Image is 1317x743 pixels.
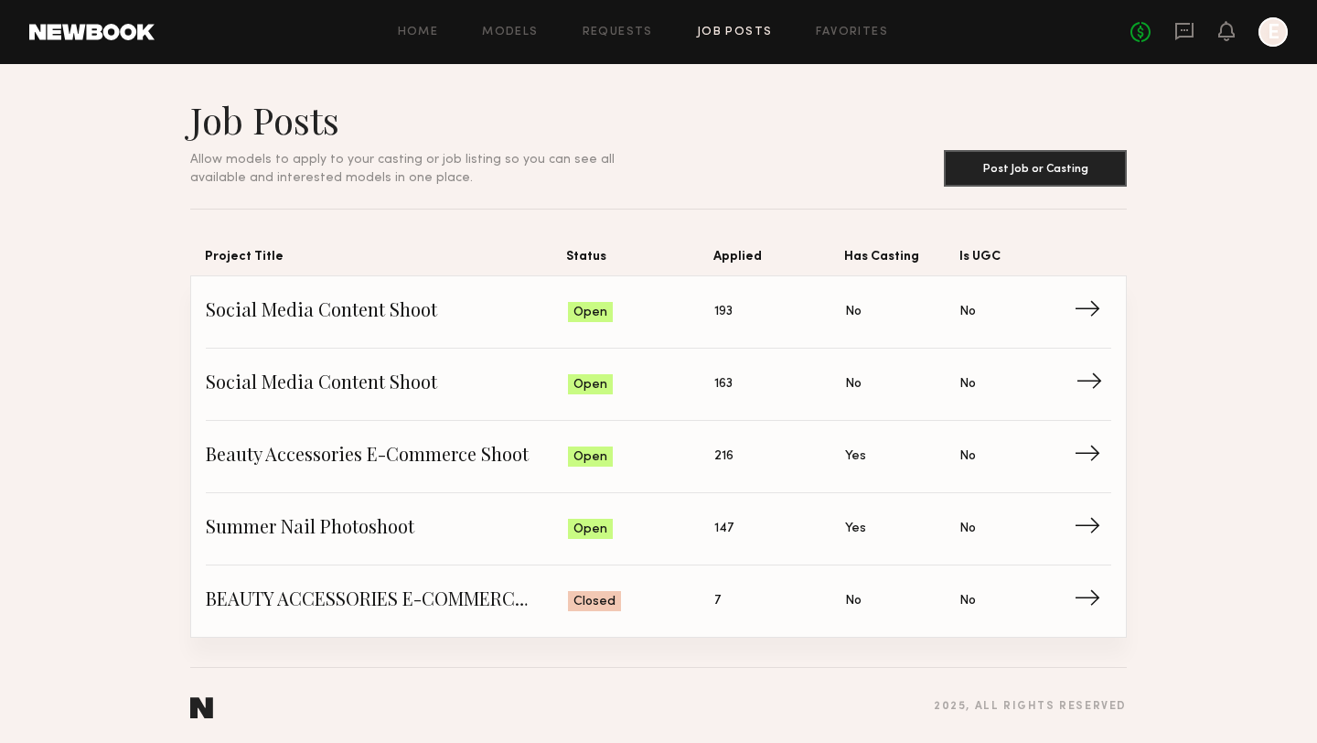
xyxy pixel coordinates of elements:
span: 193 [714,302,733,322]
span: → [1074,298,1111,326]
button: Post Job or Casting [944,150,1127,187]
a: Models [482,27,538,38]
span: 216 [714,447,733,467]
span: 163 [714,374,733,394]
span: → [1074,515,1111,543]
a: Requests [583,27,653,38]
a: BEAUTY ACCESSORIES E-COMMERCE SHOOTClosed7NoNo→ [206,565,1111,637]
span: Allow models to apply to your casting or job listing so you can see all available and interested ... [190,154,615,184]
span: Applied [713,246,844,275]
span: No [959,447,976,467]
a: Favorites [816,27,888,38]
span: No [845,591,862,611]
span: → [1074,443,1111,470]
span: Has Casting [844,246,959,275]
a: Home [398,27,439,38]
span: No [959,374,976,394]
div: 2025 , all rights reserved [934,701,1127,713]
a: Social Media Content ShootOpen163NoNo→ [206,349,1111,421]
span: 147 [714,519,733,539]
span: Open [573,521,607,539]
span: Project Title [205,246,566,275]
span: → [1076,371,1113,398]
span: Closed [573,593,616,611]
a: E [1258,17,1288,47]
span: Beauty Accessories E-Commerce Shoot [206,443,568,470]
span: No [959,519,976,539]
span: Status [566,246,713,275]
span: Open [573,448,607,467]
span: No [845,302,862,322]
h1: Job Posts [190,97,658,143]
a: Beauty Accessories E-Commerce ShootOpen216YesNo→ [206,421,1111,493]
span: Social Media Content Shoot [206,298,568,326]
a: Social Media Content ShootOpen193NoNo→ [206,276,1111,349]
span: BEAUTY ACCESSORIES E-COMMERCE SHOOT [206,587,568,615]
a: Job Posts [697,27,773,38]
span: Yes [845,519,866,539]
span: 7 [714,591,721,611]
span: Yes [845,447,866,467]
span: No [845,374,862,394]
span: Summer Nail Photoshoot [206,515,568,543]
span: Is UGC [959,246,1075,275]
span: → [1074,587,1111,615]
span: No [959,302,976,322]
span: Open [573,376,607,394]
span: Social Media Content Shoot [206,371,568,398]
span: No [959,591,976,611]
a: Summer Nail PhotoshootOpen147YesNo→ [206,493,1111,565]
span: Open [573,304,607,322]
